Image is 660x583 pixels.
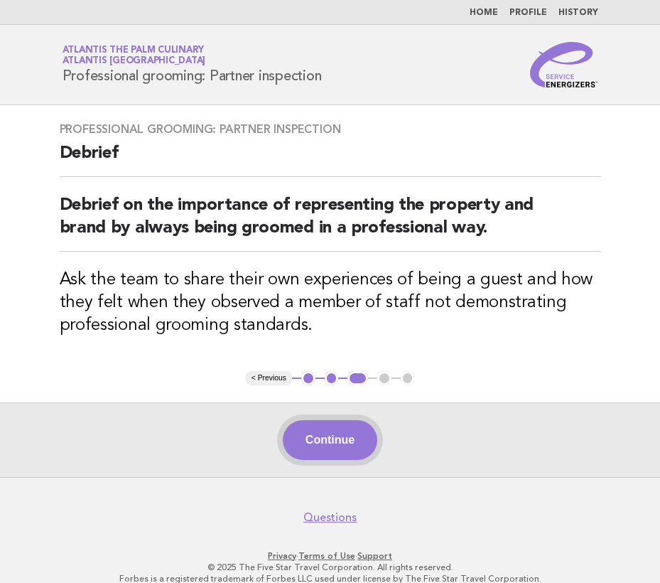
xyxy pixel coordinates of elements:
[268,551,296,561] a: Privacy
[60,142,601,177] h2: Debrief
[509,9,547,17] a: Profile
[530,42,598,87] img: Service Energizers
[20,562,640,573] p: © 2025 The Five Star Travel Corporation. All rights reserved.
[60,122,601,137] h3: Professional grooming: Partner inspection
[60,194,601,252] h2: Debrief on the importance of representing the property and brand by always being groomed in a pro...
[357,551,392,561] a: Support
[63,46,206,65] a: Atlantis The Palm CulinaryAtlantis [GEOGRAPHIC_DATA]
[303,510,357,525] a: Questions
[325,371,339,385] button: 2
[246,371,292,385] button: < Previous
[347,371,368,385] button: 3
[20,550,640,562] p: · ·
[558,9,598,17] a: History
[283,420,377,460] button: Continue
[60,269,601,337] h3: Ask the team to share their own experiences of being a guest and how they felt when they observed...
[301,371,315,385] button: 1
[298,551,355,561] a: Terms of Use
[470,9,498,17] a: Home
[63,46,322,83] h1: Professional grooming: Partner inspection
[63,57,206,66] span: Atlantis [GEOGRAPHIC_DATA]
